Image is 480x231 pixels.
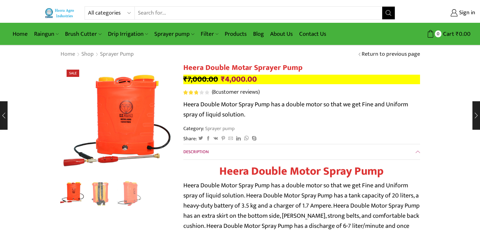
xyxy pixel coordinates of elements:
a: Blog [250,27,267,41]
input: Search for... [135,7,382,19]
bdi: 4,000.00 [221,73,257,86]
span: Category: [183,125,234,132]
a: (8customer reviews) [212,88,260,97]
span: Share: [183,135,197,142]
a: Home [60,50,75,59]
span: Cart [441,30,454,38]
a: Products [222,27,250,41]
bdi: 0.00 [456,29,471,39]
nav: Breadcrumb [60,50,134,59]
a: Return to previous page [362,50,420,59]
img: Double Motor Spray Pump [59,179,85,206]
a: Sprayer pump [100,50,134,59]
div: Rated 2.88 out of 5 [183,90,209,95]
li: 1 / 3 [59,180,85,206]
h1: Heera Double Motar Sprayer Pump [183,63,420,72]
span: 0 [435,30,441,37]
span: 8 [213,87,216,97]
p: Heera Double Motor Spray Pump has a double motor so that we get Fine and Uniform spray of liquid ... [183,99,420,120]
a: Drip Irrigation [105,27,151,41]
li: 2 / 3 [88,180,114,206]
a: About Us [267,27,296,41]
span: Rated out of 5 based on customer ratings [183,90,198,95]
a: Brush Cutter [62,27,104,41]
span: Sale [67,70,79,77]
bdi: 7,000.00 [183,73,218,86]
a: 0 Cart ₹0.00 [401,28,471,40]
a: IMG_4885 [88,180,114,207]
a: Sign in [405,7,475,19]
a: Sprayer pump [204,124,234,133]
a: Raingun [31,27,62,41]
a: Contact Us [296,27,329,41]
a: Shop [81,50,94,59]
span: 8 [183,90,210,95]
a: Description [183,144,420,159]
span: ₹ [221,73,225,86]
a: Sprayer pump [151,27,197,41]
li: 3 / 3 [117,180,143,206]
a: Home [9,27,31,41]
a: IMG_4882 [117,180,143,207]
a: Filter [198,27,222,41]
span: Description [183,148,209,155]
button: Search button [382,7,395,19]
strong: Heera Double Motor Spray Pump [219,162,384,181]
span: ₹ [183,73,187,86]
span: ₹ [456,29,459,39]
div: 1 / 3 [60,63,174,177]
span: Sign in [458,9,475,17]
